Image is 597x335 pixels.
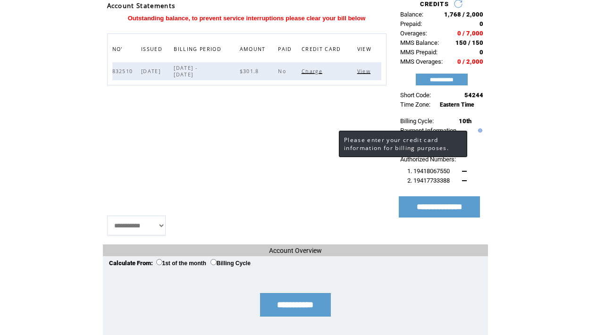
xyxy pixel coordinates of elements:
[240,43,268,57] span: AMOUNT
[400,30,427,37] span: Overages:
[444,11,483,18] span: 1,768 / 2,000
[400,20,422,27] span: Prepaid:
[459,117,471,125] span: 10th
[156,259,162,265] input: 1st of the month
[440,101,474,108] span: Eastern Time
[269,247,322,254] span: Account Overview
[479,49,483,56] span: 0
[210,259,217,265] input: Billing Cycle
[240,68,261,75] span: $301.8
[141,43,165,57] span: ISSUED
[174,65,197,78] span: [DATE] - [DATE]
[400,117,434,125] span: Billing Cycle:
[278,46,294,51] a: PAID
[400,101,430,108] span: Time Zone:
[302,43,344,57] span: CREDIT CARD
[457,58,483,65] span: 0 / 2,000
[400,49,437,56] span: MMS Prepaid:
[400,156,456,163] span: Authorized Numbers:
[400,127,456,134] a: Payment Information
[302,68,325,74] a: Charge
[141,46,165,51] a: ISSUED
[457,30,483,37] span: 0 / 7,000
[240,46,268,51] a: AMOUNT
[455,39,483,46] span: 150 / 150
[174,46,224,51] a: BILLING PERIOD
[479,20,483,27] span: 0
[278,68,288,75] span: No
[174,43,224,57] span: BILLING PERIOD
[420,0,449,8] span: CREDITS
[357,68,373,75] span: Click to view this bill
[109,260,153,267] span: Calculate From:
[344,136,449,152] span: Please enter your credit card information for billing purposes.
[278,43,294,57] span: PAID
[357,43,374,57] span: VIEW
[141,68,163,75] span: [DATE]
[400,11,423,18] span: Balance:
[156,260,206,267] label: 1st of the month
[476,128,482,133] img: help.gif
[302,68,325,75] span: Click to charge this bill
[407,177,450,184] span: 2. 19417733388
[407,167,450,175] span: 1. 19418067550
[400,58,443,65] span: MMS Overages:
[112,68,135,75] span: 832510
[400,39,439,46] span: MMS Balance:
[464,92,483,99] span: 54244
[112,46,125,51] a: NO'
[112,43,125,57] span: NO'
[400,92,431,99] span: Short Code:
[357,68,373,74] a: View
[210,260,251,267] label: Billing Cycle
[107,1,176,10] span: Account Statements
[128,15,366,22] span: Outstanding balance, to prevent service interruptions please clear your bill below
